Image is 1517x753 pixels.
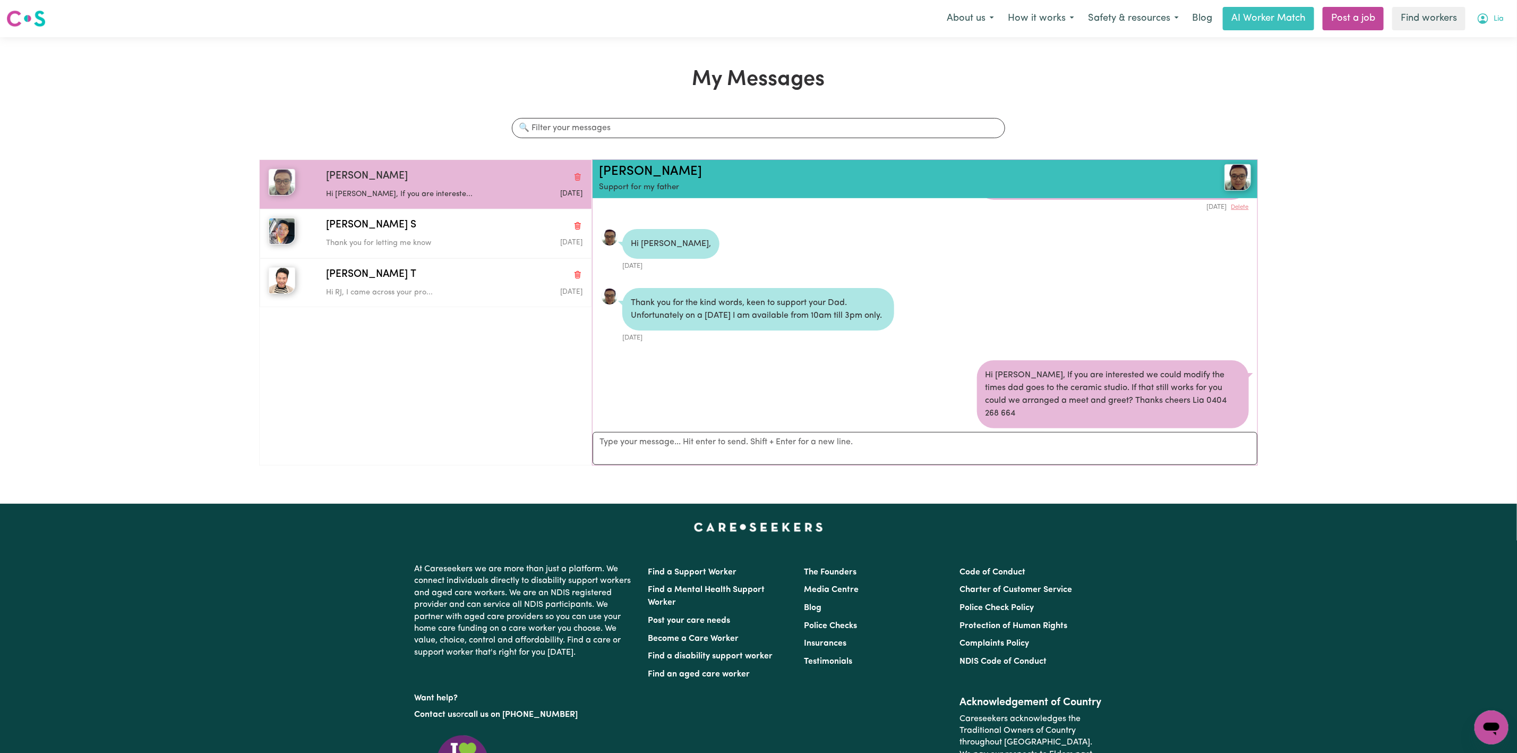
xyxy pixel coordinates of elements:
div: [DATE] [977,200,1249,212]
button: Delete conversation [573,268,582,282]
button: Ashley Jed S[PERSON_NAME] SDelete conversationThank you for letting me knowMessage sent on Septem... [260,209,592,258]
img: 6468E57AFFDA6F4E2ACC61CEBF7C297D_avatar_blob [601,288,618,305]
p: Hi RJ, I came across your pro... [326,287,497,299]
span: [PERSON_NAME] [326,169,408,184]
div: Hi [PERSON_NAME], If you are interested we could modify the times dad goes to the ceramic studio.... [977,360,1249,428]
div: [DATE] [622,259,719,271]
span: Lia [1494,13,1504,25]
span: [PERSON_NAME] T [326,267,416,283]
a: call us on [PHONE_NUMBER] [465,710,578,719]
iframe: Button to launch messaging window, conversation in progress [1475,710,1509,744]
a: Carl Vincent G [1142,164,1251,191]
button: Delete [1231,432,1249,441]
a: Careseekers logo [6,6,46,31]
a: AI Worker Match [1223,7,1314,30]
p: At Careseekers we are more than just a platform. We connect individuals directly to disability su... [415,559,636,663]
a: Post a job [1323,7,1384,30]
a: Post your care needs [648,616,731,625]
img: View Carl Vincent G's profile [1224,164,1251,191]
a: Complaints Policy [959,639,1029,648]
p: Support for my father [599,182,1142,194]
a: Protection of Human Rights [959,622,1067,630]
a: Find workers [1392,7,1465,30]
button: Carl Vincent G[PERSON_NAME]Delete conversationHi [PERSON_NAME], If you are intereste...Message se... [260,160,592,209]
span: Message sent on September 0, 2025 [560,289,582,295]
a: Blog [804,604,821,612]
a: Contact us [415,710,457,719]
a: View Carl Vincent G's profile [601,229,618,246]
input: 🔍 Filter your messages [512,118,1005,138]
h1: My Messages [259,67,1258,92]
a: Find a Support Worker [648,568,737,577]
h2: Acknowledgement of Country [959,696,1102,709]
p: or [415,705,636,725]
img: Ashley Jed S [269,218,295,244]
a: Media Centre [804,586,859,594]
a: NDIS Code of Conduct [959,657,1047,666]
p: Thank you for letting me know [326,238,497,249]
button: Delete [1231,203,1249,212]
p: Hi [PERSON_NAME], If you are intereste... [326,189,497,200]
button: Delete conversation [573,219,582,233]
span: [PERSON_NAME] S [326,218,416,233]
a: Find an aged care worker [648,670,750,679]
a: Become a Care Worker [648,634,739,643]
img: Carl Vincent G [269,169,295,196]
div: Hi [PERSON_NAME], [622,229,719,259]
button: About us [940,7,1001,30]
button: Delete conversation [573,170,582,183]
button: How it works [1001,7,1081,30]
a: Charter of Customer Service [959,586,1072,594]
div: [DATE] [977,428,1249,441]
button: Safety & resources [1081,7,1186,30]
a: [PERSON_NAME] [599,165,702,178]
span: Message sent on September 3, 2025 [560,190,582,197]
a: Careseekers home page [694,523,823,531]
a: Insurances [804,639,846,648]
a: Testimonials [804,657,852,666]
img: 6468E57AFFDA6F4E2ACC61CEBF7C297D_avatar_blob [601,229,618,246]
span: Message sent on September 1, 2025 [560,239,582,246]
button: My Account [1470,7,1511,30]
a: Code of Conduct [959,568,1025,577]
a: View Carl Vincent G's profile [601,288,618,305]
a: Blog [1186,7,1219,30]
p: Want help? [415,688,636,704]
div: Thank you for the kind words, keen to support your Dad. Unfortunately on a [DATE] I am available ... [622,288,894,331]
a: Police Check Policy [959,604,1034,612]
div: [DATE] [622,331,894,343]
a: Find a Mental Health Support Worker [648,586,765,607]
a: Find a disability support worker [648,652,773,661]
a: The Founders [804,568,856,577]
button: Honorato T[PERSON_NAME] TDelete conversationHi RJ, I came across your pro...Message sent on Septe... [260,258,592,307]
img: Honorato T [269,267,295,294]
img: Careseekers logo [6,9,46,28]
a: Police Checks [804,622,857,630]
